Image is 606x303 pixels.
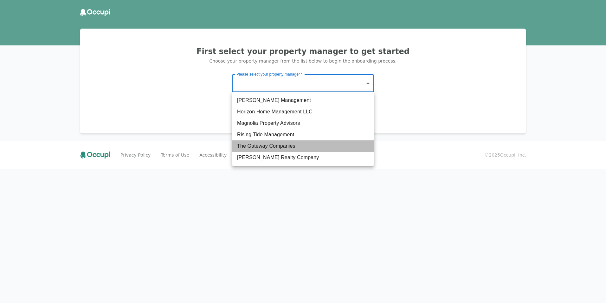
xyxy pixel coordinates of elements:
[232,140,374,152] li: The Gateway Companies
[232,106,374,118] li: Horizon Home Management LLC
[232,129,374,140] li: Rising Tide Management
[232,118,374,129] li: Magnolia Property Advisors
[232,152,374,163] li: [PERSON_NAME] Realty Company
[232,95,374,106] li: [PERSON_NAME] Management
